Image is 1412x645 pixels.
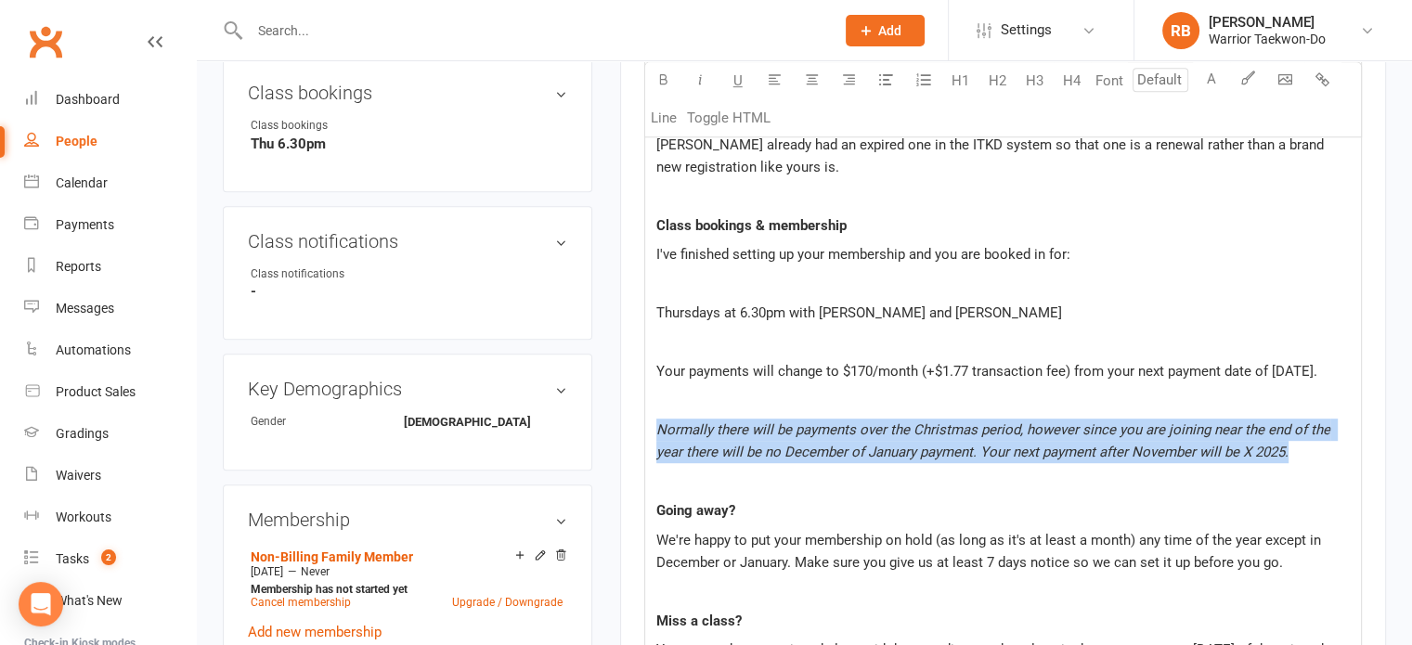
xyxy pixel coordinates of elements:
[1133,68,1188,92] input: Default
[251,583,408,596] strong: Membership has not started yet
[1209,14,1326,31] div: [PERSON_NAME]
[1209,31,1326,47] div: Warrior Taekwon-Do
[656,421,1334,460] span: Normally there will be payments over the Christmas period, however since you are joining near the...
[404,415,531,429] strong: [DEMOGRAPHIC_DATA]
[56,175,108,190] div: Calendar
[979,62,1017,99] button: H2
[24,371,196,413] a: Product Sales
[251,265,404,283] div: Class notifications
[942,62,979,99] button: H1
[24,329,196,371] a: Automations
[656,92,1342,175] span: I'm sending separately an invoice for your initial registration and uniform. Once these have been...
[719,62,757,99] button: U
[846,15,925,46] button: Add
[656,246,1070,263] span: I've finished setting up your membership and you are booked in for:
[56,551,89,566] div: Tasks
[878,23,901,38] span: Add
[56,342,131,357] div: Automations
[452,596,563,609] a: Upgrade / Downgrade
[251,413,404,431] div: Gender
[656,502,735,519] span: Going away?
[248,83,567,103] h3: Class bookings
[248,231,567,252] h3: Class notifications
[101,549,116,565] span: 2
[19,582,63,626] div: Open Intercom Messenger
[56,259,101,274] div: Reports
[301,565,330,578] span: Never
[248,379,567,399] h3: Key Demographics
[246,564,567,579] div: —
[645,99,682,136] button: Line
[24,121,196,162] a: People
[24,79,196,121] a: Dashboard
[1001,9,1052,51] span: Settings
[56,468,101,483] div: Waivers
[248,624,382,640] a: Add new membership
[251,117,404,135] div: Class bookings
[656,363,1317,380] span: Your payments will change to $170/month (+$1.77 transaction fee) from your next payment date of [...
[24,246,196,288] a: Reports
[56,384,136,399] div: Product Sales
[56,426,109,441] div: Gradings
[22,19,69,65] a: Clubworx
[24,497,196,538] a: Workouts
[251,135,567,152] strong: Thu 6.30pm
[56,510,111,524] div: Workouts
[251,549,413,564] a: Non-Billing Family Member
[24,413,196,455] a: Gradings
[251,565,283,578] span: [DATE]
[24,455,196,497] a: Waivers
[56,301,114,316] div: Messages
[56,593,123,608] div: What's New
[251,596,351,609] a: Cancel membership
[24,288,196,329] a: Messages
[1162,12,1199,49] div: RB
[251,283,567,300] strong: -
[656,217,847,234] span: Class bookings & membership
[248,510,567,530] h3: Membership
[24,162,196,204] a: Calendar
[682,99,775,136] button: Toggle HTML
[1193,62,1230,99] button: A
[24,538,196,580] a: Tasks 2
[733,72,743,89] span: U
[56,92,120,107] div: Dashboard
[656,613,742,629] span: Miss a class?
[56,217,114,232] div: Payments
[24,204,196,246] a: Payments
[24,580,196,622] a: What's New
[56,134,97,148] div: People
[244,18,822,44] input: Search...
[1091,62,1128,99] button: Font
[1017,62,1054,99] button: H3
[1054,62,1091,99] button: H4
[656,304,1062,321] span: Thursdays at 6.30pm with [PERSON_NAME] and [PERSON_NAME]
[656,532,1325,571] span: We're happy to put your membership on hold (as long as it's at least a month) any time of the yea...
